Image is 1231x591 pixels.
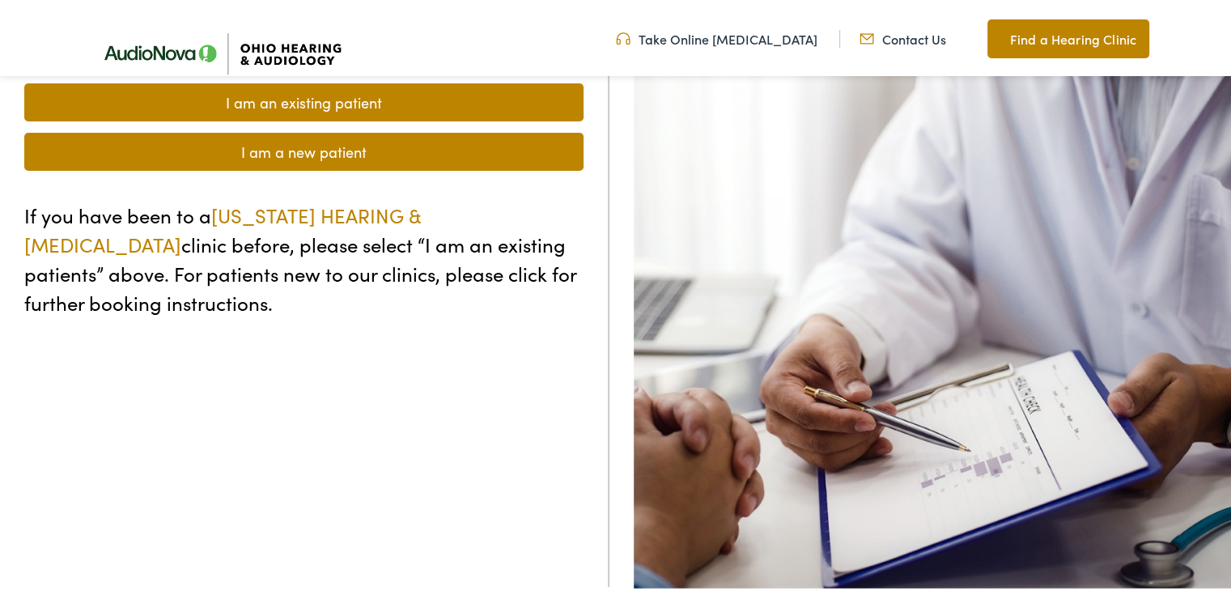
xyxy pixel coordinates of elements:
img: Headphones icone to schedule online hearing test in Cincinnati, OH [616,27,630,45]
a: I am a new patient [24,130,584,168]
span: [US_STATE] HEARING & [MEDICAL_DATA] [24,198,421,254]
a: Contact Us [860,27,946,45]
a: Take Online [MEDICAL_DATA] [616,27,817,45]
img: Mail icon representing email contact with Ohio Hearing in Cincinnati, OH [860,27,874,45]
img: Map pin icon to find Ohio Hearing & Audiology in Cincinnati, OH [987,26,1002,45]
p: If you have been to a clinic before, please select “I am an existing patients” above. For patient... [24,198,584,314]
a: Find a Hearing Clinic [987,16,1149,55]
a: I am an existing patient [24,80,584,118]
